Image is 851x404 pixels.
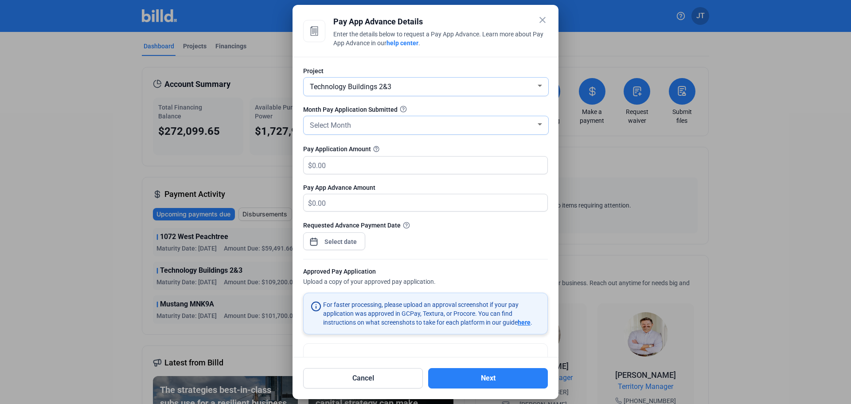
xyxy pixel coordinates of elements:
[323,300,540,327] div: For faster processing, please upload an approval screenshot if your pay application was approved ...
[333,16,548,28] div: Pay App Advance Details
[303,267,548,278] div: Approved Pay Application
[303,267,548,287] div: Upload a copy of your approved pay application.
[333,30,548,49] div: Enter the details below to request a Pay App Advance. Learn more about Pay App Advance in our
[303,67,548,75] div: Project
[303,105,548,114] div: Month Pay Application Submitted
[309,233,318,242] button: Open calendar
[303,368,423,388] button: Cancel
[537,15,548,25] mat-icon: close
[304,194,312,209] span: $
[312,194,537,212] input: 0.00
[303,220,548,230] div: Requested Advance Payment Date
[371,144,382,154] mat-icon: help_outline
[304,157,312,171] span: $
[386,39,418,47] a: help center
[518,319,531,326] span: here
[418,39,420,47] span: .
[303,144,548,154] div: Pay Application Amount
[312,157,537,174] input: 0.00
[310,121,351,129] span: Select Month
[303,183,548,192] div: Pay App Advance Amount
[310,82,391,91] span: Technology Buildings 2&3
[428,368,548,388] button: Next
[322,236,360,247] input: Select date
